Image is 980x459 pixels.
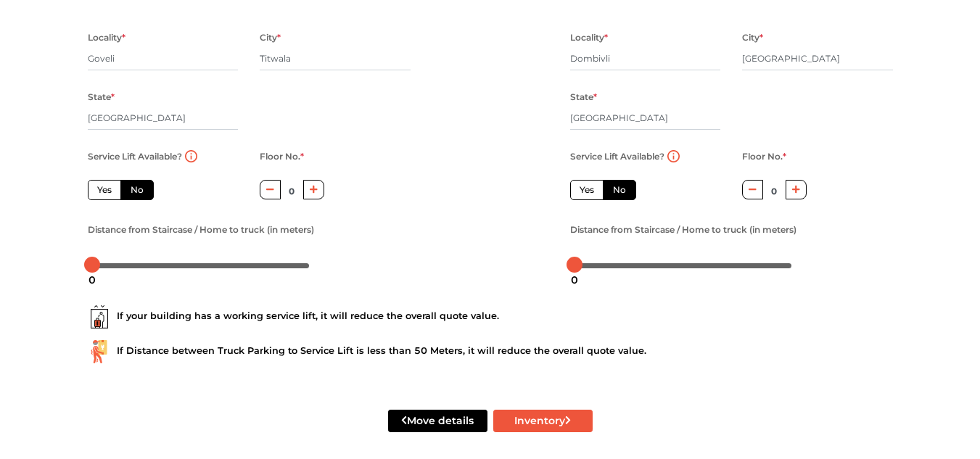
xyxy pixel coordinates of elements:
[570,180,604,200] label: Yes
[742,147,786,166] label: Floor No.
[88,220,314,239] label: Distance from Staircase / Home to truck (in meters)
[260,28,281,47] label: City
[603,180,636,200] label: No
[570,220,796,239] label: Distance from Staircase / Home to truck (in meters)
[742,28,763,47] label: City
[88,340,111,363] img: ...
[88,305,893,328] div: If your building has a working service lift, it will reduce the overall quote value.
[88,28,125,47] label: Locality
[388,410,487,432] button: Move details
[260,147,304,166] label: Floor No.
[88,305,111,328] img: ...
[565,268,584,292] div: 0
[88,180,121,200] label: Yes
[88,340,893,363] div: If Distance between Truck Parking to Service Lift is less than 50 Meters, it will reduce the over...
[570,28,608,47] label: Locality
[570,147,664,166] label: Service Lift Available?
[570,88,597,107] label: State
[88,88,115,107] label: State
[120,180,154,200] label: No
[83,268,102,292] div: 0
[88,147,182,166] label: Service Lift Available?
[493,410,593,432] button: Inventory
